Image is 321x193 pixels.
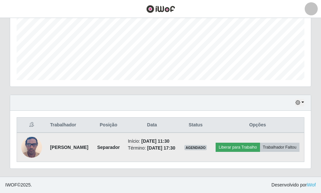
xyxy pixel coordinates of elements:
[50,145,88,150] strong: [PERSON_NAME]
[216,143,260,152] button: Liberar para Trabalho
[128,145,176,152] li: Término:
[307,182,316,187] a: iWof
[21,133,42,161] img: 1747233216515.jpeg
[147,145,175,151] time: [DATE] 17:30
[180,118,211,133] th: Status
[5,182,17,187] span: IWOF
[184,145,207,150] span: AGENDADO
[211,118,304,133] th: Opções
[141,138,169,144] time: [DATE] 11:30
[128,138,176,145] li: Início:
[146,5,175,13] img: CoreUI Logo
[97,145,120,150] strong: Separador
[93,118,124,133] th: Posição
[260,143,299,152] button: Trabalhador Faltou
[46,118,93,133] th: Trabalhador
[124,118,180,133] th: Data
[5,182,32,188] span: © 2025 .
[271,182,316,188] span: Desenvolvido por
